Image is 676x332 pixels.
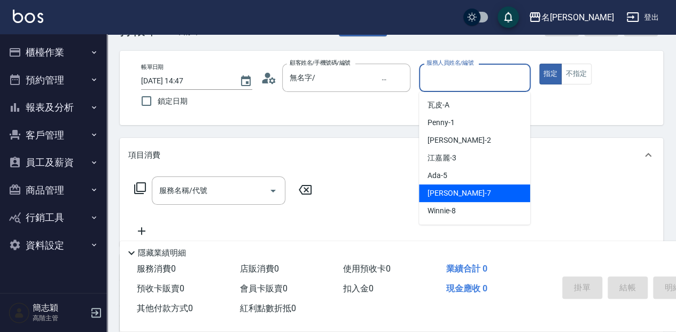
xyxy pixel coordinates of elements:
button: 登出 [622,7,663,27]
p: 隱藏業績明細 [138,248,186,259]
p: 高階主管 [33,313,87,323]
span: 業績合計 0 [446,264,487,274]
span: 店販消費 0 [240,264,279,274]
img: Person [9,302,30,323]
input: YYYY/MM/DD hh:mm [141,72,229,90]
div: 項目消費 [120,138,663,172]
span: Penny -1 [428,117,455,128]
button: 不指定 [561,64,591,84]
span: Winnie -8 [428,205,456,217]
button: 客戶管理 [4,121,103,149]
span: 使用預收卡 0 [343,264,391,274]
button: 資料設定 [4,231,103,259]
img: Logo [13,10,43,23]
button: 名[PERSON_NAME] [524,6,618,28]
button: 櫃檯作業 [4,38,103,66]
button: 報表及分析 [4,94,103,121]
button: save [498,6,519,28]
span: 現金應收 0 [446,283,487,294]
p: 項目消費 [128,150,160,161]
span: 會員卡販賣 0 [240,283,288,294]
span: 預收卡販賣 0 [137,283,184,294]
span: Ada -5 [428,170,447,181]
span: ada -8 [428,223,447,234]
span: 服務消費 0 [137,264,176,274]
button: 預約管理 [4,66,103,94]
button: Open [265,182,282,199]
span: 其他付款方式 0 [137,303,193,313]
label: 顧客姓名/手機號碼/編號 [290,59,351,67]
label: 服務人員姓名/編號 [426,59,473,67]
button: 指定 [539,64,562,84]
span: 紅利點數折抵 0 [240,303,296,313]
label: 帳單日期 [141,63,164,71]
button: 員工及薪資 [4,149,103,176]
span: 扣入金 0 [343,283,374,294]
span: 瓦皮 -A [428,99,449,111]
span: 江嘉麗 -3 [428,152,456,164]
button: Choose date, selected date is 2025-08-13 [233,68,259,94]
h5: 簡志穎 [33,303,87,313]
span: 鎖定日期 [158,96,188,107]
span: [PERSON_NAME] -7 [428,188,491,199]
span: [PERSON_NAME] -2 [428,135,491,146]
button: 商品管理 [4,176,103,204]
div: 名[PERSON_NAME] [541,11,613,24]
button: 行銷工具 [4,204,103,231]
